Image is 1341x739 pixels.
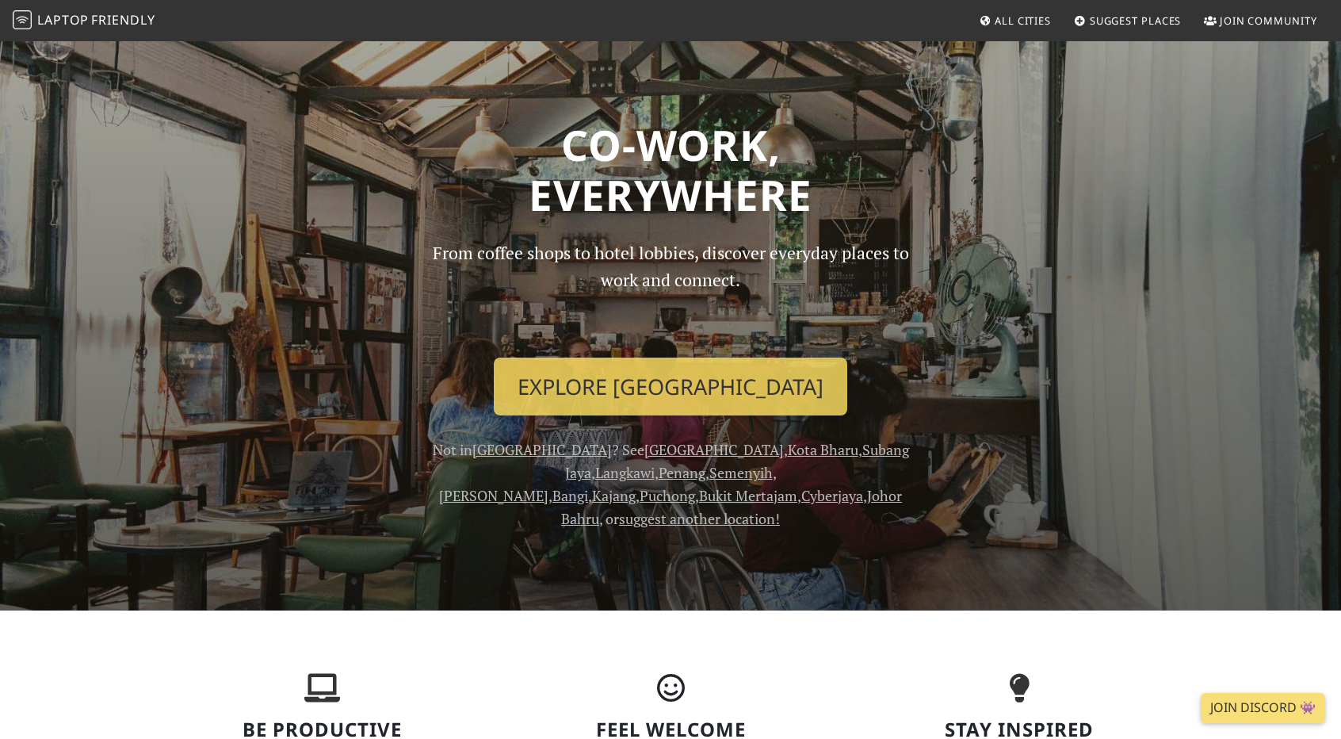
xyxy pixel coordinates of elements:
a: LaptopFriendly LaptopFriendly [13,7,155,35]
a: Puchong [640,486,695,505]
a: suggest another location! [619,509,780,528]
img: LaptopFriendly [13,10,32,29]
a: [GEOGRAPHIC_DATA] [472,440,612,459]
p: From coffee shops to hotel lobbies, discover everyday places to work and connect. [418,239,923,345]
a: Langkawi [595,463,655,482]
a: Bukit Mertajam [699,486,797,505]
a: Join Community [1198,6,1324,35]
span: Friendly [91,11,155,29]
span: All Cities [995,13,1051,28]
a: Johor Bahru [561,486,902,528]
span: Join Community [1220,13,1317,28]
a: Penang [659,463,705,482]
a: Join Discord 👾 [1201,693,1325,723]
a: Kajang [592,486,636,505]
span: Laptop [37,11,89,29]
a: [PERSON_NAME] [439,486,548,505]
a: [GEOGRAPHIC_DATA] [644,440,784,459]
a: All Cities [972,6,1057,35]
a: Semenyih [709,463,773,482]
a: Suggest Places [1068,6,1188,35]
a: Cyberjaya [801,486,863,505]
a: Kota Bharu [788,440,858,459]
a: Explore [GEOGRAPHIC_DATA] [494,358,847,416]
a: Subang Jaya [565,440,909,482]
span: Suggest Places [1090,13,1182,28]
a: Bangi [552,486,588,505]
span: Not in ? See , , , , , , , , , , , , , or [433,440,909,527]
h1: Co-work, Everywhere [157,120,1184,220]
